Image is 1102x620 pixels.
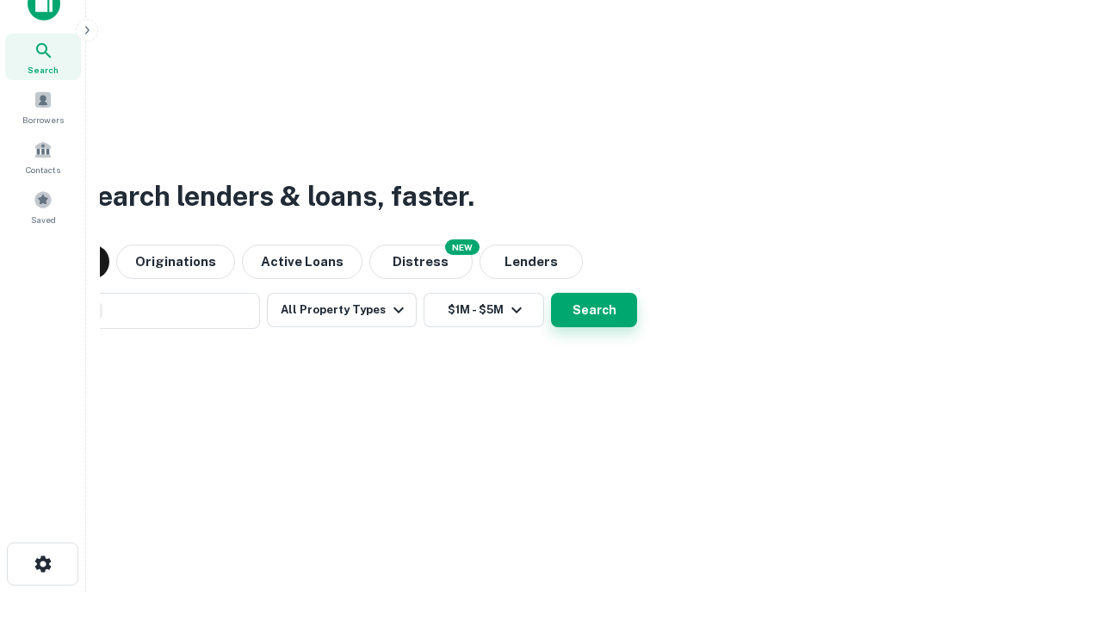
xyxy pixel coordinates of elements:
span: Saved [31,213,56,226]
button: All Property Types [267,293,417,327]
a: Contacts [5,133,81,180]
span: Borrowers [22,113,64,127]
span: Contacts [26,163,60,177]
button: Originations [116,245,235,279]
button: $1M - $5M [424,293,544,327]
span: Search [28,63,59,77]
a: Borrowers [5,84,81,130]
button: Lenders [480,245,583,279]
button: Active Loans [242,245,362,279]
a: Saved [5,183,81,230]
button: Search [551,293,637,327]
button: Search distressed loans with lien and other non-mortgage details. [369,245,473,279]
h3: Search lenders & loans, faster. [78,176,474,217]
iframe: Chat Widget [1016,482,1102,565]
a: Search [5,34,81,80]
div: NEW [445,239,480,255]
